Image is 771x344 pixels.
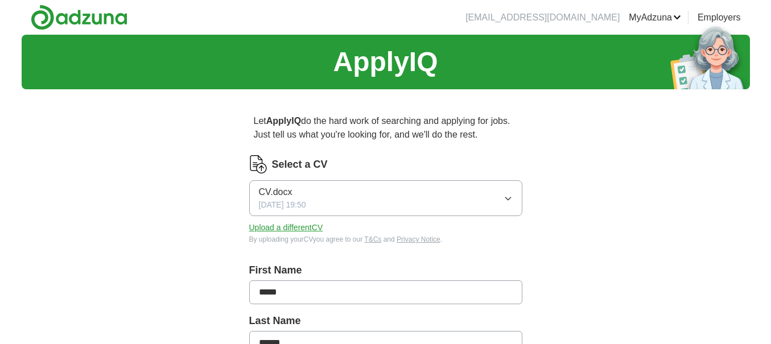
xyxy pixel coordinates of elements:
a: T&Cs [364,235,381,243]
label: Last Name [249,313,522,329]
img: CV Icon [249,155,267,173]
img: Adzuna logo [31,5,127,30]
div: By uploading your CV you agree to our and . [249,234,522,244]
button: Upload a differentCV [249,222,323,234]
label: First Name [249,263,522,278]
li: [EMAIL_ADDRESS][DOMAIN_NAME] [465,11,620,24]
label: Select a CV [272,157,328,172]
a: MyAdzuna [629,11,681,24]
button: CV.docx[DATE] 19:50 [249,180,522,216]
strong: ApplyIQ [266,116,301,126]
h1: ApplyIQ [333,42,438,82]
span: [DATE] 19:50 [259,199,306,211]
a: Employers [698,11,741,24]
p: Let do the hard work of searching and applying for jobs. Just tell us what you're looking for, an... [249,110,522,146]
span: CV.docx [259,185,292,199]
a: Privacy Notice [397,235,440,243]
